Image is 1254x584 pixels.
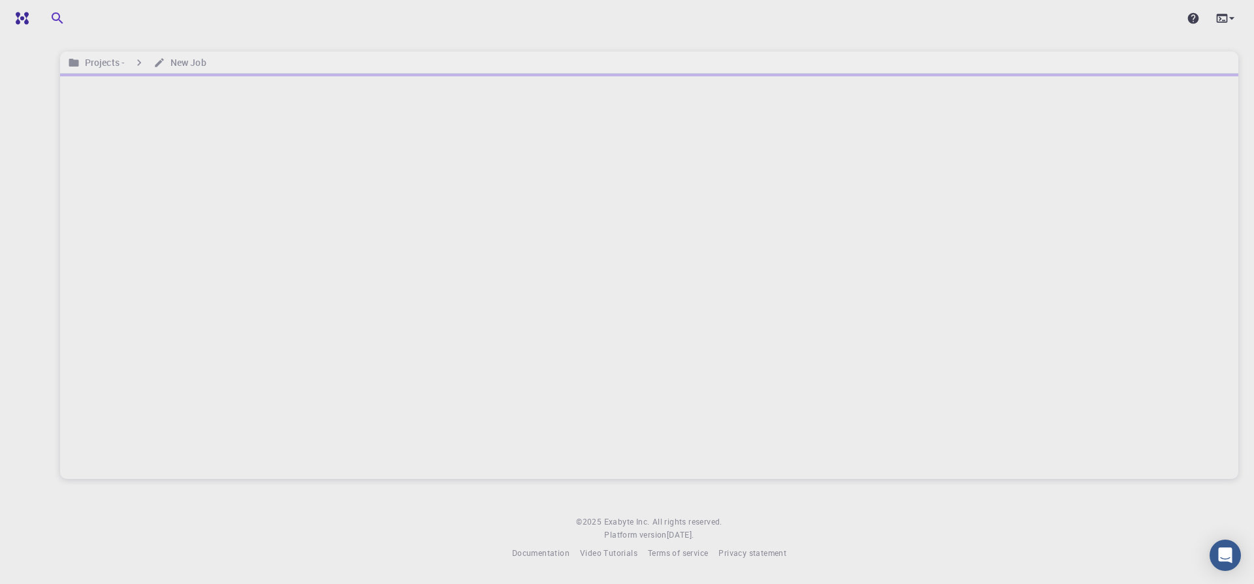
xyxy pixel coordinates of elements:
[580,547,637,558] span: Video Tutorials
[604,516,650,527] span: Exabyte Inc.
[652,515,722,529] span: All rights reserved.
[512,547,570,558] span: Documentation
[667,529,694,540] span: [DATE] .
[65,55,209,70] nav: breadcrumb
[648,547,708,558] span: Terms of service
[576,515,603,529] span: © 2025
[604,529,666,542] span: Platform version
[648,547,708,560] a: Terms of service
[718,547,786,560] a: Privacy statement
[165,55,206,70] h6: New Job
[604,515,650,529] a: Exabyte Inc.
[80,55,125,70] h6: Projects -
[512,547,570,560] a: Documentation
[718,547,786,558] span: Privacy statement
[1210,540,1241,571] div: Open Intercom Messenger
[667,529,694,542] a: [DATE].
[10,12,29,25] img: logo
[580,547,637,560] a: Video Tutorials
